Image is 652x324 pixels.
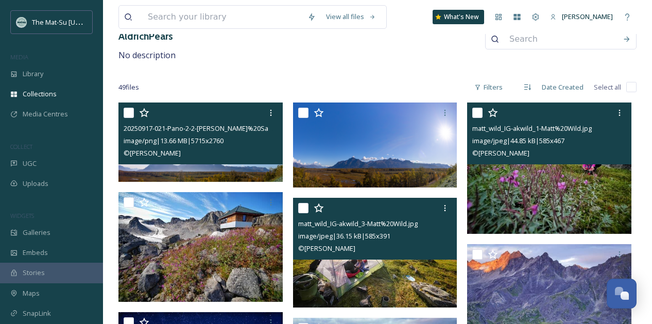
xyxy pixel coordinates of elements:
[293,103,457,187] img: 20250917-172-Pano-Justin%20Saunders.png
[472,124,592,133] span: matt_wild_IG-akwild_1-Matt%20Wild.jpg
[124,136,224,145] span: image/png | 13.66 MB | 5715 x 2760
[23,248,48,258] span: Embeds
[23,288,40,298] span: Maps
[124,148,181,158] span: © [PERSON_NAME]
[23,109,68,119] span: Media Centres
[298,231,390,241] span: image/jpeg | 36.15 kB | 585 x 391
[23,228,50,237] span: Galleries
[118,82,139,92] span: 49 file s
[467,103,631,234] img: matt_wild_IG-akwild_1-Matt%20Wild.jpg
[143,6,302,28] input: Search your library
[10,143,32,150] span: COLLECT
[118,49,176,61] span: No description
[321,7,381,27] a: View all files
[545,7,618,27] a: [PERSON_NAME]
[23,179,48,189] span: Uploads
[23,159,37,168] span: UGC
[23,309,51,318] span: SnapLink
[433,10,484,24] a: What's New
[469,77,508,97] div: Filters
[23,268,45,278] span: Stories
[298,219,418,228] span: matt_wild_IG-akwild_3-Matt%20Wild.jpg
[16,17,27,27] img: Social_thumbnail.png
[118,192,283,302] img: matt_wild_IG-akwild_2-Matt%20Wild.jpg
[504,28,617,50] input: Search
[537,77,589,97] div: Date Created
[10,53,28,61] span: MEDIA
[23,69,43,79] span: Library
[23,89,57,99] span: Collections
[594,82,621,92] span: Select all
[118,29,176,44] h3: AldrichPears
[298,244,355,253] span: © [PERSON_NAME]
[10,212,34,219] span: WIDGETS
[607,279,637,309] button: Open Chat
[472,148,529,158] span: © [PERSON_NAME]
[562,12,613,21] span: [PERSON_NAME]
[124,123,304,133] span: 20250917-021-Pano-2-2-[PERSON_NAME]%20Saunders.png
[32,17,104,27] span: The Mat-Su [US_STATE]
[472,136,564,145] span: image/jpeg | 44.85 kB | 585 x 467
